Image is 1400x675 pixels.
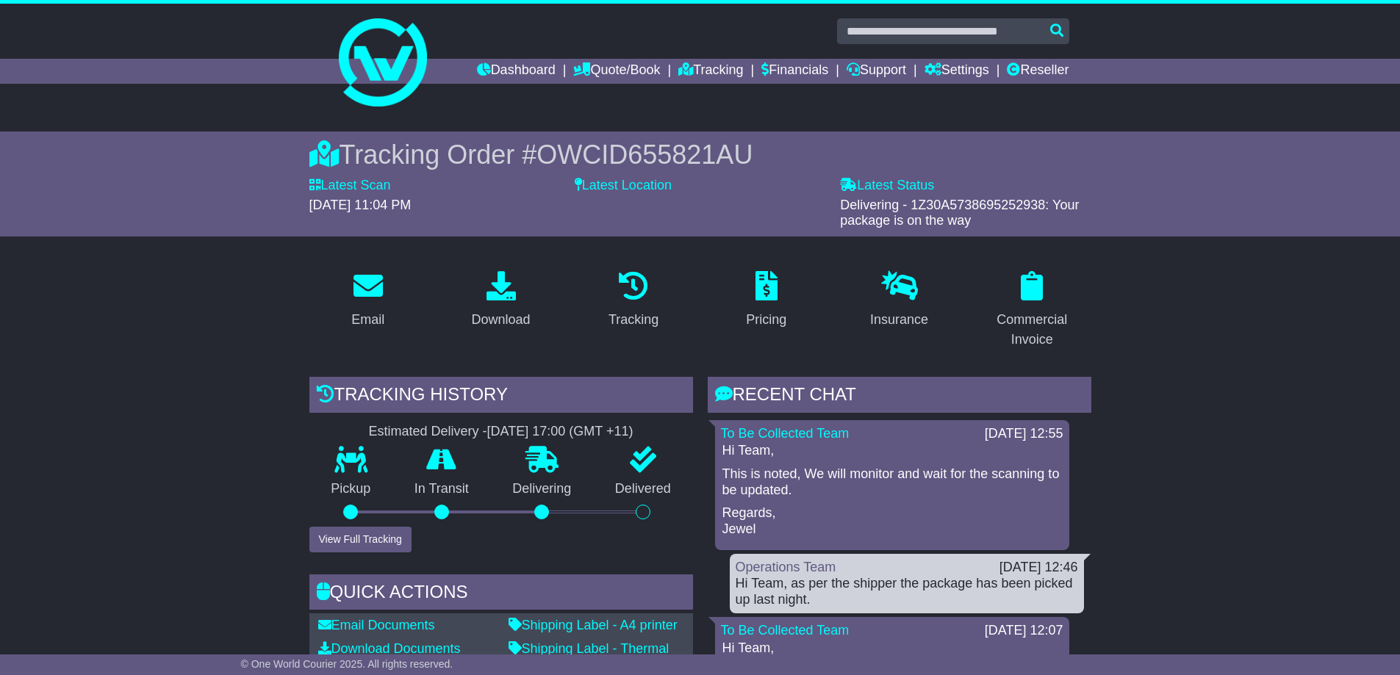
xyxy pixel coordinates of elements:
[309,139,1091,170] div: Tracking Order #
[487,424,633,440] div: [DATE] 17:00 (GMT +11)
[309,178,391,194] label: Latest Scan
[985,623,1063,639] div: [DATE] 12:07
[593,481,693,497] p: Delivered
[678,59,743,84] a: Tracking
[736,576,1078,607] div: Hi Team, as per the shipper the package has been picked up last night.
[721,426,850,441] a: To Be Collected Team
[973,266,1091,355] a: Commercial Invoice
[351,310,384,330] div: Email
[609,310,658,330] div: Tracking
[847,59,906,84] a: Support
[983,310,1082,350] div: Commercial Invoice
[840,198,1079,228] span: Delivering - 1Z30A5738695252938: Your package is on the way
[309,481,393,497] p: Pickup
[736,266,796,335] a: Pricing
[870,310,928,330] div: Insurance
[471,310,530,330] div: Download
[761,59,828,84] a: Financials
[999,560,1078,576] div: [DATE] 12:46
[462,266,539,335] a: Download
[509,641,670,672] a: Shipping Label - Thermal printer
[736,560,836,574] a: Operations Team
[309,527,412,552] button: View Full Tracking
[1007,59,1069,84] a: Reseller
[573,59,660,84] a: Quote/Book
[722,466,1062,498] p: This is noted, We will monitor and wait for the scanning to be updated.
[342,266,394,335] a: Email
[599,266,668,335] a: Tracking
[925,59,989,84] a: Settings
[861,266,938,335] a: Insurance
[536,140,753,170] span: OWCID655821AU
[746,310,786,330] div: Pricing
[241,658,453,670] span: © One World Courier 2025. All rights reserved.
[708,377,1091,416] div: RECENT CHAT
[392,481,491,497] p: In Transit
[318,641,461,656] a: Download Documents
[575,178,672,194] label: Latest Location
[509,618,678,632] a: Shipping Label - A4 printer
[309,198,412,212] span: [DATE] 11:04 PM
[985,426,1063,442] div: [DATE] 12:55
[722,505,1062,537] p: Regards, Jewel
[840,178,934,194] label: Latest Status
[309,377,693,416] div: Tracking history
[722,640,1062,657] p: Hi Team,
[491,481,594,497] p: Delivering
[722,443,1062,459] p: Hi Team,
[309,574,693,614] div: Quick Actions
[477,59,556,84] a: Dashboard
[721,623,850,638] a: To Be Collected Team
[318,618,435,632] a: Email Documents
[309,424,693,440] div: Estimated Delivery -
